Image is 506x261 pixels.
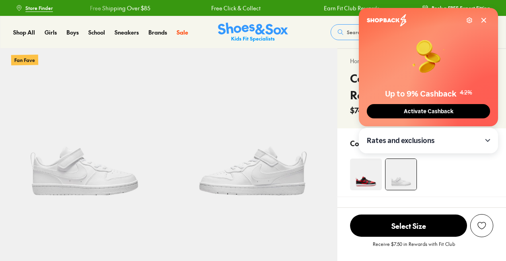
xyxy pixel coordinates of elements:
[11,54,38,65] p: Fan Fave
[45,28,57,36] span: Girls
[350,105,373,116] span: $74.95
[177,28,188,36] span: Sale
[13,28,35,37] a: Shop All
[177,28,188,37] a: Sale
[350,138,374,149] p: Colour:
[45,28,57,37] a: Girls
[115,28,139,36] span: Sneakers
[218,23,288,42] img: SNS_Logo_Responsive.svg
[66,28,79,36] span: Boys
[323,4,378,12] a: Earn Fit Club Rewards
[347,29,413,36] span: Search our range of products
[432,4,490,12] span: Book a FREE Expert Fitting
[373,240,455,255] p: Receive $7.50 in Rewards with Fit Club
[422,1,490,15] a: Book a FREE Expert Fitting
[66,28,79,37] a: Boys
[88,28,105,36] span: School
[218,23,288,42] a: Shoes & Sox
[350,70,470,103] h4: Court Borough Low Recraft Pre-School
[88,28,105,37] a: School
[350,215,467,237] span: Select Size
[148,28,167,36] span: Brands
[350,159,382,190] img: 4-502014_1
[210,4,260,12] a: Free Click & Collect
[89,4,150,12] a: Free Shipping Over $85
[331,24,445,40] button: Search our range of products
[115,28,139,37] a: Sneakers
[350,57,493,65] div: > >
[470,214,493,237] button: Add to Wishlist
[16,1,53,15] a: Store Finder
[25,4,53,12] span: Store Finder
[148,28,167,37] a: Brands
[350,57,365,65] a: Home
[169,48,337,217] img: 5-454376_1
[385,159,416,190] img: 4-454375_1
[13,28,35,36] span: Shop All
[350,214,467,237] button: Select Size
